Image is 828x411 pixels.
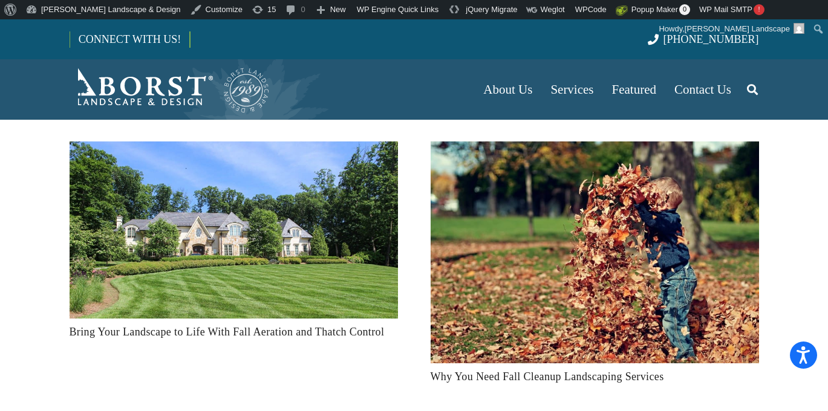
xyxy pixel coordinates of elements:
a: Borst-Logo [70,65,270,114]
span: Contact Us [674,82,731,97]
a: Search [740,74,764,105]
a: Howdy, [654,19,809,39]
a: Why You Need Fall Cleanup Landscaping Services [431,371,664,383]
a: Why You Need Fall Cleanup Landscaping Services [431,144,759,157]
img: fall-cleanup-landscaping [431,141,759,363]
a: Services [541,59,602,120]
span: About Us [483,82,532,97]
span: 0 [679,4,690,15]
span: Services [550,82,593,97]
span: [PERSON_NAME] Landscape [685,24,790,33]
a: Bring Your Landscape to Life With Fall Aeration and Thatch Control [70,144,398,157]
a: Contact Us [665,59,740,120]
a: About Us [474,59,541,120]
a: CONNECT WITH US! [70,25,189,54]
a: Bring Your Landscape to Life With Fall Aeration and Thatch Control [70,326,385,338]
span: Featured [612,82,656,97]
a: Featured [603,59,665,120]
span: ! [754,4,764,15]
img: fall-aeration-and-thatch-control [70,141,398,319]
span: [PHONE_NUMBER] [663,33,759,45]
a: [PHONE_NUMBER] [648,33,758,45]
